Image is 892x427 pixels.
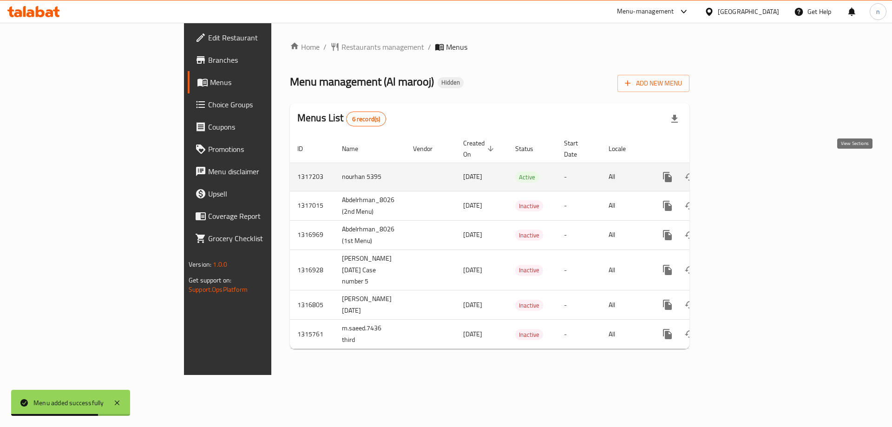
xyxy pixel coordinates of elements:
span: Inactive [515,201,543,211]
li: / [428,41,431,53]
span: [DATE] [463,229,482,241]
div: Hidden [438,77,464,88]
td: Abdelrhman_8026 (2nd Menu) [334,191,406,220]
td: All [601,250,649,290]
span: Menu disclaimer [208,166,326,177]
td: - [557,191,601,220]
span: Name [342,143,370,154]
span: Menus [210,77,326,88]
div: Menu added successfully [33,398,104,408]
td: nourhan 5395 [334,163,406,191]
div: Total records count [346,112,387,126]
a: Coverage Report [188,205,333,227]
td: - [557,290,601,320]
div: Export file [663,108,686,130]
button: more [656,195,679,217]
button: more [656,166,679,188]
button: Change Status [679,166,701,188]
span: Inactive [515,265,543,276]
a: Promotions [188,138,333,160]
a: Edit Restaurant [188,26,333,49]
td: All [601,191,649,220]
span: [DATE] [463,264,482,276]
td: - [557,220,601,250]
span: [DATE] [463,299,482,311]
button: more [656,323,679,345]
h2: Menus List [297,111,386,126]
span: Inactive [515,329,543,340]
button: more [656,259,679,281]
span: Locale [609,143,638,154]
a: Menus [188,71,333,93]
a: Menu disclaimer [188,160,333,183]
div: Inactive [515,200,543,211]
td: All [601,163,649,191]
button: Change Status [679,224,701,246]
div: Active [515,171,539,183]
span: ID [297,143,315,154]
td: m.saeed.7436 third [334,320,406,349]
a: Choice Groups [188,93,333,116]
span: Inactive [515,230,543,241]
div: Inactive [515,265,543,276]
span: Branches [208,54,326,66]
a: Upsell [188,183,333,205]
div: Menu-management [617,6,674,17]
span: 1.0.0 [213,258,227,270]
div: Inactive [515,230,543,241]
span: Active [515,172,539,183]
span: Menus [446,41,467,53]
button: more [656,294,679,316]
span: Start Date [564,138,590,160]
a: Branches [188,49,333,71]
td: [PERSON_NAME] [DATE] Case number 5 [334,250,406,290]
a: Grocery Checklist [188,227,333,250]
td: [PERSON_NAME] [DATE] [334,290,406,320]
td: - [557,163,601,191]
button: Change Status [679,323,701,345]
span: [DATE] [463,199,482,211]
button: more [656,224,679,246]
a: Coupons [188,116,333,138]
td: Abdelrhman_8026 (1st Menu) [334,220,406,250]
span: Upsell [208,188,326,199]
a: Support.OpsPlatform [189,283,248,296]
span: 6 record(s) [347,115,386,124]
span: n [876,7,880,17]
span: Promotions [208,144,326,155]
a: Restaurants management [330,41,424,53]
span: Get support on: [189,274,231,286]
button: Change Status [679,259,701,281]
button: Change Status [679,195,701,217]
div: [GEOGRAPHIC_DATA] [718,7,779,17]
td: All [601,320,649,349]
td: - [557,250,601,290]
span: [DATE] [463,171,482,183]
th: Actions [649,135,753,163]
span: Add New Menu [625,78,682,89]
button: Change Status [679,294,701,316]
span: Choice Groups [208,99,326,110]
span: Coupons [208,121,326,132]
table: enhanced table [290,135,753,349]
td: All [601,290,649,320]
span: Edit Restaurant [208,32,326,43]
span: Version: [189,258,211,270]
span: Grocery Checklist [208,233,326,244]
button: Add New Menu [617,75,689,92]
span: Vendor [413,143,445,154]
span: Status [515,143,545,154]
span: Coverage Report [208,210,326,222]
span: Menu management ( Al marooj ) [290,71,434,92]
span: Hidden [438,79,464,86]
span: Created On [463,138,497,160]
span: Inactive [515,300,543,311]
span: Restaurants management [341,41,424,53]
span: [DATE] [463,328,482,340]
nav: breadcrumb [290,41,689,53]
td: - [557,320,601,349]
td: All [601,220,649,250]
